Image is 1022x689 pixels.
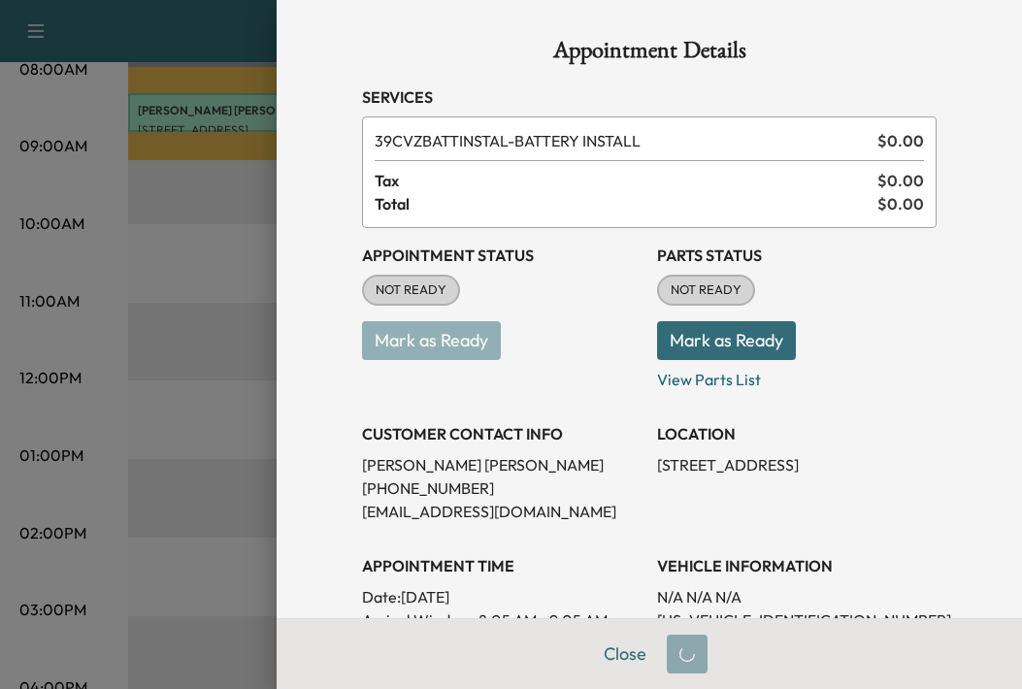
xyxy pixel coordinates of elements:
p: [PHONE_NUMBER] [362,476,642,500]
p: Date: [DATE] [362,585,642,608]
h3: Parts Status [657,244,937,267]
span: $ 0.00 [877,129,924,152]
h3: LOCATION [657,422,937,445]
span: Total [375,192,877,215]
h3: APPOINTMENT TIME [362,554,642,577]
span: 8:05 AM - 9:05 AM [478,608,608,632]
p: N/A N/A N/A [657,585,937,608]
p: [EMAIL_ADDRESS][DOMAIN_NAME] [362,500,642,523]
span: $ 0.00 [877,169,924,192]
h3: VEHICLE INFORMATION [657,554,937,577]
h1: Appointment Details [362,39,937,70]
h3: CUSTOMER CONTACT INFO [362,422,642,445]
span: NOT READY [364,280,458,300]
h3: Appointment Status [362,244,642,267]
p: [US_VEHICLE_IDENTIFICATION_NUMBER] [657,608,937,632]
p: [STREET_ADDRESS] [657,453,937,476]
span: $ 0.00 [877,192,924,215]
button: Close [591,635,659,673]
p: [PERSON_NAME] [PERSON_NAME] [362,453,642,476]
span: Tax [375,169,877,192]
h3: Services [362,85,937,109]
span: BATTERY INSTALL [375,129,870,152]
span: NOT READY [659,280,753,300]
p: Arrival Window: [362,608,642,632]
p: View Parts List [657,360,937,391]
button: Mark as Ready [657,321,796,360]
